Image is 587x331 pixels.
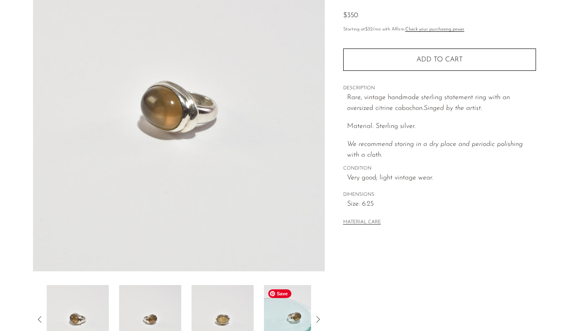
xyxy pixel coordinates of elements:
[416,56,463,63] span: Add to cart
[347,141,523,159] i: We recommend storing in a dry place and periodic polishing with a cloth.
[268,289,291,298] span: Save
[343,191,536,199] span: DIMENSIONS
[347,92,536,114] p: Rare, vintage handmade sterling statement ring with an oversized citrine cabochon.
[343,26,536,33] p: Starting at /mo with Affirm.
[405,27,464,32] a: Check your purchasing power - Learn more about Affirm Financing (opens in modal)
[343,85,536,92] span: DESCRIPTION
[343,12,358,19] span: $350
[347,173,536,184] span: Very good; light vintage wear.
[343,219,381,226] button: MATERIAL CARE
[424,105,482,112] em: Singed by the artist.
[347,121,536,132] p: Material: Sterling silver.
[347,199,536,210] span: Size: 6.25
[343,165,536,173] span: CONDITION
[343,49,536,71] button: Add to cart
[365,27,373,32] span: $32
